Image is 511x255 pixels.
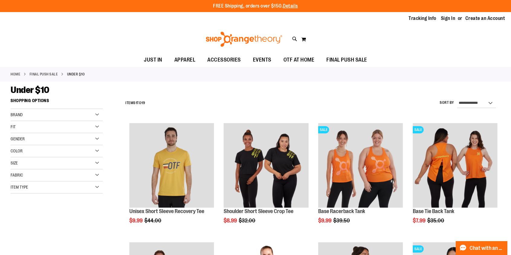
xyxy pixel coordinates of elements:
[11,124,16,129] span: Fit
[205,32,283,47] img: Shop Orangetheory
[413,208,454,214] a: Base Tie Back Tank
[318,218,332,224] span: $9.99
[224,123,308,208] img: Product image for Shoulder Short Sleeve Crop Tee
[413,126,424,133] span: SALE
[253,53,271,67] span: EVENTS
[315,120,406,239] div: product
[333,218,351,224] span: $39.50
[320,53,373,67] a: FINAL PUSH SALE
[239,218,256,224] span: $32.00
[126,120,217,239] div: product
[30,72,58,77] a: FINAL PUSH SALE
[129,218,144,224] span: $9.99
[129,123,214,208] img: Product image for Unisex Short Sleeve Recovery Tee
[283,3,298,9] a: Details
[11,112,23,117] span: Brand
[409,15,436,22] a: Tracking Info
[221,120,311,239] div: product
[441,15,455,22] a: Sign In
[138,53,168,67] a: JUST IN
[413,245,424,253] span: SALE
[413,123,497,208] img: Product image for Base Tie Back Tank
[67,72,85,77] strong: Under $10
[277,53,321,67] a: OTF AT HOME
[440,100,454,105] label: Sort By
[11,148,23,153] span: Color
[224,218,238,224] span: $8.99
[456,241,508,255] button: Chat with an Expert
[213,3,298,10] p: FREE Shipping, orders over $150.
[465,15,505,22] a: Create an Account
[410,120,500,239] div: product
[283,53,315,67] span: OTF AT HOME
[129,123,214,209] a: Product image for Unisex Short Sleeve Recovery Tee
[11,161,18,165] span: Size
[413,218,426,224] span: $7.99
[207,53,241,67] span: ACCESSORIES
[318,123,403,209] a: Product image for Base Racerback TankSALE
[136,101,137,105] span: 1
[247,53,277,67] a: EVENTS
[11,95,103,109] strong: Shopping Options
[318,123,403,208] img: Product image for Base Racerback Tank
[11,85,49,95] span: Under $10
[201,53,247,67] a: ACCESSORIES
[174,53,196,67] span: APPAREL
[144,53,162,67] span: JUST IN
[413,123,497,209] a: Product image for Base Tie Back TankSALE
[318,208,365,214] a: Base Racerback Tank
[11,173,23,177] span: Fabric
[129,208,204,214] a: Unisex Short Sleeve Recovery Tee
[224,123,308,209] a: Product image for Shoulder Short Sleeve Crop Tee
[144,218,162,224] span: $44.00
[125,98,145,108] h2: Items to
[168,53,202,67] a: APPAREL
[11,185,28,190] span: Item Type
[11,72,20,77] a: Home
[318,126,329,133] span: SALE
[470,245,504,251] span: Chat with an Expert
[224,208,293,214] a: Shoulder Short Sleeve Crop Tee
[427,218,445,224] span: $35.00
[11,136,25,141] span: Gender
[326,53,367,67] span: FINAL PUSH SALE
[141,101,145,105] span: 19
